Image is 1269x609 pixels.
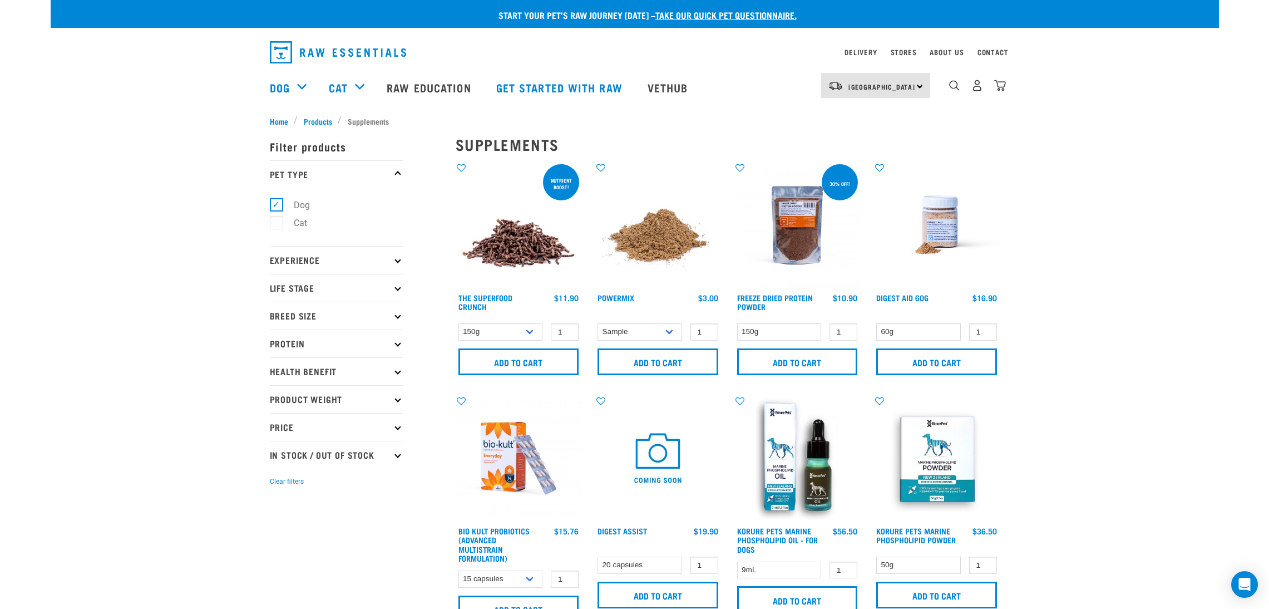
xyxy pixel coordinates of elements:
a: Powermix [598,296,634,299]
img: Pile Of PowerMix For Pets [595,162,721,288]
a: Cat [329,79,348,96]
input: 1 [551,323,579,341]
a: Korure Pets Marine Phospholipid Powder [876,529,956,542]
input: Add to cart [876,582,997,608]
span: Products [304,115,332,127]
input: 1 [829,323,857,341]
nav: breadcrumbs [270,115,1000,127]
span: Home [270,115,288,127]
a: The Superfood Crunch [458,296,512,308]
p: Protein [270,330,403,357]
h2: Supplements [456,136,1000,153]
a: Products [298,115,338,127]
input: Add to cart [876,348,997,375]
label: Cat [276,216,312,230]
label: Dog [276,198,314,212]
a: Home [270,115,294,127]
a: Korure Pets Marine Phospholipid Oil - for Dogs [737,529,818,551]
p: In Stock / Out Of Stock [270,441,403,469]
div: $19.90 [694,527,718,536]
img: COMING SOON [595,395,721,522]
img: van-moving.png [828,81,843,91]
img: Raw Essentials Logo [270,41,406,63]
p: Health Benefit [270,357,403,385]
a: Freeze Dried Protein Powder [737,296,813,308]
input: 1 [969,323,997,341]
div: $3.00 [698,293,718,302]
div: 30% off! [824,175,855,192]
nav: dropdown navigation [51,65,1219,110]
input: Add to cart [598,348,718,375]
input: Add to cart [737,348,858,375]
div: $10.90 [833,293,857,302]
p: Breed Size [270,302,403,330]
input: Add to cart [458,348,579,375]
img: OI Lfront 1024x1024 [734,395,861,522]
div: $56.50 [833,527,857,536]
img: POWDER01 65ae0065 919d 4332 9357 5d1113de9ef1 1024x1024 [873,395,1000,522]
div: nutrient boost! [543,172,579,195]
p: Life Stage [270,274,403,302]
img: 1311 Superfood Crunch 01 [456,162,582,288]
a: Digest Assist [598,529,647,533]
img: Raw Essentials Digest Aid Pet Supplement [873,162,1000,288]
img: 2023 AUG RE Product1724 [456,395,582,522]
a: Bio Kult Probiotics (Advanced Multistrain Formulation) [458,529,530,560]
img: FD Protein Powder [734,162,861,288]
input: 1 [829,562,857,579]
div: $16.90 [972,293,997,302]
button: Clear filters [270,477,304,487]
a: Vethub [636,65,702,110]
p: Filter products [270,132,403,160]
img: user.png [971,80,983,91]
p: Pet Type [270,160,403,188]
span: [GEOGRAPHIC_DATA] [848,85,916,89]
input: 1 [690,557,718,574]
a: Raw Education [376,65,485,110]
input: 1 [551,571,579,588]
a: Stores [891,50,917,54]
nav: dropdown navigation [261,37,1009,68]
div: $11.90 [554,293,579,302]
a: Digest Aid 60g [876,296,929,299]
a: Delivery [845,50,877,54]
p: Price [270,413,403,441]
p: Product Weight [270,385,403,413]
a: take our quick pet questionnaire. [655,12,797,17]
img: home-icon-1@2x.png [949,80,960,91]
img: home-icon@2x.png [994,80,1006,91]
a: About Us [930,50,964,54]
p: Start your pet’s raw journey [DATE] – [59,8,1227,22]
input: Add to cart [598,582,718,608]
input: 1 [969,557,997,574]
div: $15.76 [554,527,579,536]
div: Open Intercom Messenger [1231,571,1258,598]
input: 1 [690,323,718,341]
a: Dog [270,79,290,96]
div: $36.50 [972,527,997,536]
a: Contact [977,50,1009,54]
a: Get started with Raw [485,65,636,110]
p: Experience [270,246,403,274]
